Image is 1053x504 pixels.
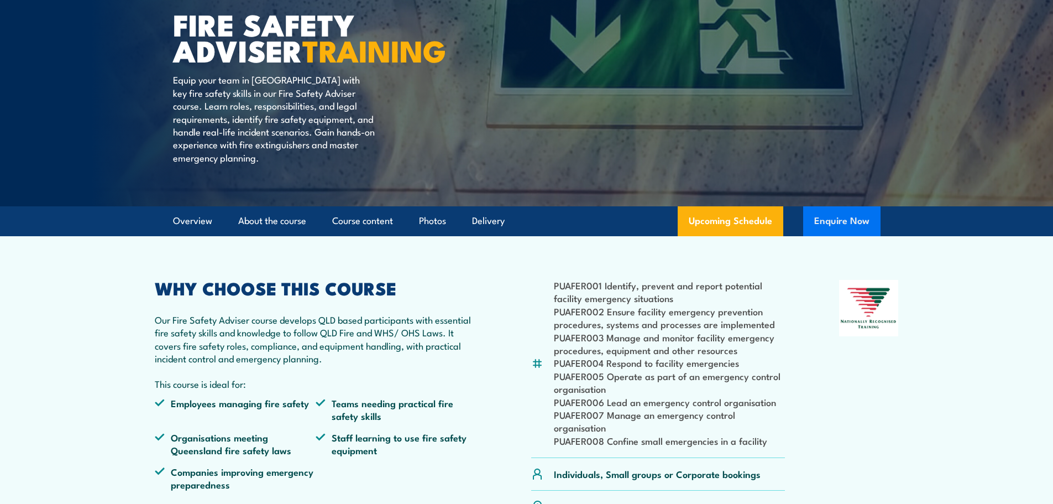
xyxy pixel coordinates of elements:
[554,396,785,408] li: PUAFER006 Lead an emergency control organisation
[554,279,785,305] li: PUAFER001 Identify, prevent and report potential facility emergency situations
[155,397,316,423] li: Employees managing fire safety
[839,280,899,336] img: Nationally Recognised Training logo.
[803,206,881,236] button: Enquire Now
[554,370,785,396] li: PUAFER005 Operate as part of an emergency control organisation
[173,11,446,63] h1: FIRE SAFETY ADVISER
[173,206,212,236] a: Overview
[419,206,446,236] a: Photos
[554,356,785,369] li: PUAFER004 Respond to facility emergencies
[155,313,478,365] p: Our Fire Safety Adviser course develops QLD based participants with essential fire safety skills ...
[554,305,785,331] li: PUAFER002 Ensure facility emergency prevention procedures, systems and processes are implemented
[554,434,785,447] li: PUAFER008 Confine small emergencies in a facility
[155,465,316,491] li: Companies improving emergency preparedness
[302,27,446,72] strong: TRAINING
[472,206,505,236] a: Delivery
[316,431,477,457] li: Staff learning to use fire safety equipment
[155,431,316,457] li: Organisations meeting Queensland fire safety laws
[155,377,478,390] p: This course is ideal for:
[554,331,785,357] li: PUAFER003 Manage and monitor facility emergency procedures, equipment and other resources
[316,397,477,423] li: Teams needing practical fire safety skills
[155,280,478,295] h2: WHY CHOOSE THIS COURSE
[173,73,375,164] p: Equip your team in [GEOGRAPHIC_DATA] with key fire safety skills in our Fire Safety Adviser cours...
[332,206,393,236] a: Course content
[238,206,306,236] a: About the course
[554,408,785,434] li: PUAFER007 Manage an emergency control organisation
[678,206,783,236] a: Upcoming Schedule
[554,467,761,480] p: Individuals, Small groups or Corporate bookings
